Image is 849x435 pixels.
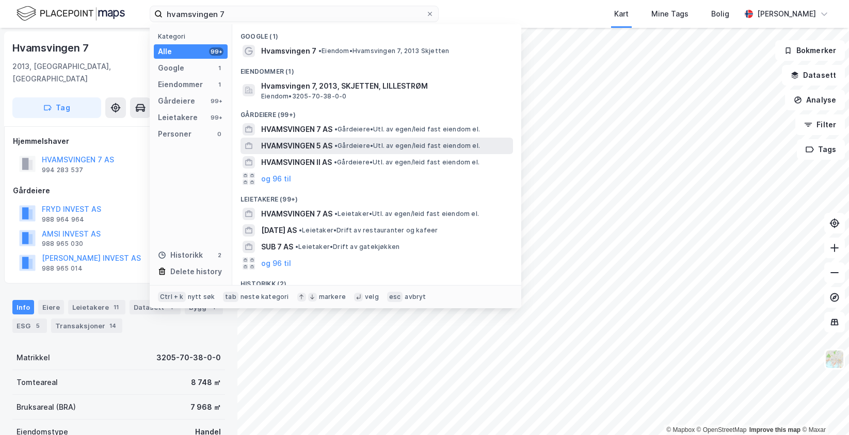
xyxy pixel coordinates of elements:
div: Bruksareal (BRA) [17,401,76,413]
div: Matrikkel [17,352,50,364]
img: logo.f888ab2527a4732fd821a326f86c7f29.svg [17,5,125,23]
div: Leietakere [158,111,198,124]
button: Tags [797,139,845,160]
div: Historikk (2) [232,272,521,290]
div: 994 283 537 [42,166,83,174]
div: Leietakere (99+) [232,187,521,206]
div: 99+ [209,113,223,122]
span: Leietaker • Utl. av egen/leid fast eiendom el. [334,210,479,218]
div: 99+ [209,97,223,105]
span: • [299,226,302,234]
span: • [334,210,338,217]
div: 7 968 ㎡ [190,401,221,413]
div: Hvamsvingen 7 [12,40,90,56]
div: Google [158,62,184,74]
div: Historikk [158,249,203,261]
div: Bolig [711,8,729,20]
div: avbryt [405,293,426,301]
a: Improve this map [749,426,800,433]
button: Bokmerker [775,40,845,61]
div: Eiere [38,300,64,314]
div: Google (1) [232,24,521,43]
span: HVAMSVINGEN II AS [261,156,332,169]
span: Eiendom • 3205-70-38-0-0 [261,92,346,101]
div: 3205-70-38-0-0 [156,352,221,364]
div: 11 [111,302,121,312]
div: 8 748 ㎡ [191,376,221,389]
div: Personer [158,128,191,140]
div: 1 [215,80,223,89]
div: Gårdeiere [158,95,195,107]
span: • [334,142,338,149]
div: Gårdeiere (99+) [232,103,521,121]
div: markere [319,293,346,301]
button: og 96 til [261,257,291,270]
span: • [295,243,298,250]
div: [PERSON_NAME] [757,8,816,20]
div: Gårdeiere [13,185,225,197]
img: Z [825,349,844,369]
div: Ctrl + k [158,292,186,302]
span: HVAMSVINGEN 7 AS [261,123,332,136]
span: Leietaker • Drift av gatekjøkken [295,243,399,251]
button: Filter [795,114,845,135]
span: • [334,158,337,166]
div: 2013, [GEOGRAPHIC_DATA], [GEOGRAPHIC_DATA] [12,60,169,85]
div: neste kategori [241,293,289,301]
div: Leietakere [68,300,125,314]
div: Kategori [158,32,228,40]
div: Kart [614,8,629,20]
span: Hvamsvingen 7, 2013, SKJETTEN, LILLESTRØM [261,80,509,92]
div: esc [387,292,403,302]
div: 988 965 030 [42,240,83,248]
span: Eiendom • Hvamsvingen 7, 2013 Skjetten [318,47,449,55]
div: 988 965 014 [42,264,83,273]
button: Analyse [785,90,845,110]
span: SUB 7 AS [261,241,293,253]
div: 2 [215,251,223,259]
div: velg [365,293,379,301]
button: Datasett [782,65,845,86]
div: 0 [215,130,223,138]
input: Søk på adresse, matrikkel, gårdeiere, leietakere eller personer [163,6,426,22]
div: nytt søk [188,293,215,301]
div: Delete history [170,265,222,278]
div: Tomteareal [17,376,58,389]
div: Datasett [130,300,181,314]
div: Alle [158,45,172,58]
a: Mapbox [666,426,695,433]
a: OpenStreetMap [697,426,747,433]
span: Gårdeiere • Utl. av egen/leid fast eiendom el. [334,142,480,150]
div: Eiendommer (1) [232,59,521,78]
div: tab [223,292,238,302]
div: 5 [33,321,43,331]
div: 1 [215,64,223,72]
div: 99+ [209,47,223,56]
button: Tag [12,97,101,118]
span: [DATE] AS [261,224,297,237]
div: 988 964 964 [42,215,84,224]
span: Hvamsvingen 7 [261,45,316,57]
div: Info [12,300,34,314]
span: Gårdeiere • Utl. av egen/leid fast eiendom el. [334,158,479,166]
span: HVAMSVINGEN 5 AS [261,140,332,152]
div: ESG [12,319,47,333]
div: Hjemmelshaver [13,135,225,147]
span: Gårdeiere • Utl. av egen/leid fast eiendom el. [334,125,480,133]
span: Leietaker • Drift av restauranter og kafeer [299,226,438,235]
iframe: Chat Widget [797,386,849,435]
span: • [334,125,338,133]
div: Eiendommer [158,78,203,91]
div: 14 [107,321,118,331]
div: Transaksjoner [51,319,122,333]
div: Mine Tags [651,8,688,20]
button: og 96 til [261,173,291,185]
span: HVAMSVINGEN 7 AS [261,208,332,220]
span: • [318,47,322,55]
